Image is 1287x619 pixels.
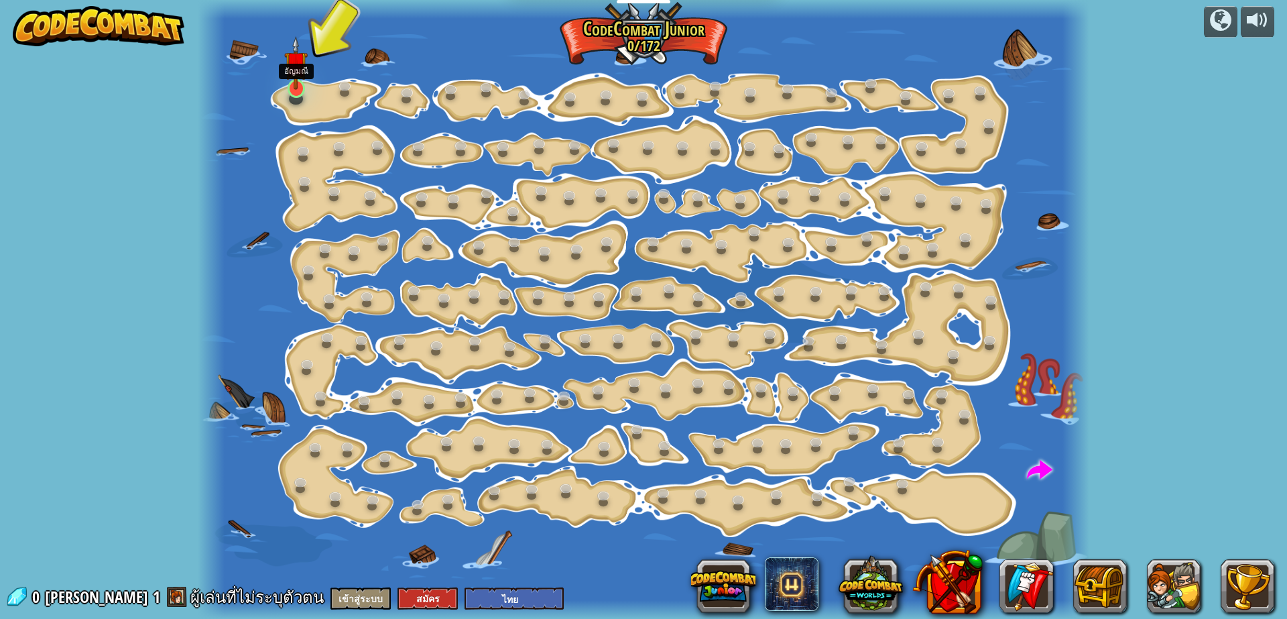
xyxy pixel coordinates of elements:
button: เข้าสู่ระบบ [330,587,391,610]
span: [PERSON_NAME] [45,586,148,608]
span: ผู้เล่นที่ไม่ระบุตัวตน [190,586,324,608]
span: 0 [32,586,44,608]
button: แคมเปญ [1204,6,1237,38]
span: 1 [153,586,160,608]
button: สมัคร [397,587,458,610]
img: CodeCombat - Learn how to code by playing a game [13,6,184,46]
button: ปรับระดับเสียง [1241,6,1274,38]
img: level-banner-unstarted.png [284,36,308,90]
